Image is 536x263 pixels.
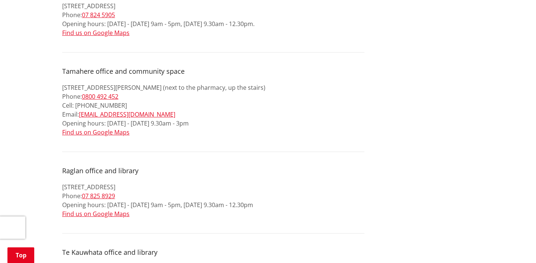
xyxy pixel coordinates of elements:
[62,83,364,137] p: [STREET_ADDRESS][PERSON_NAME] (next to the pharmacy, up the stairs) Phone: Cell: [PHONE_NUMBER] E...
[62,67,364,76] h4: Tamahere office and community space
[62,210,130,218] a: Find us on Google Maps
[82,192,115,200] a: 07 825 8929
[62,183,364,218] p: [STREET_ADDRESS] Phone: Opening hours: [DATE] - [DATE] 9am - 5pm, [DATE] 9.30am - 12.30pm
[62,248,364,257] h4: Te Kauwhata office and library
[62,128,130,136] a: Find us on Google Maps
[62,1,364,37] p: [STREET_ADDRESS] Phone: Opening hours: [DATE] - [DATE] 9am - 5pm, [DATE] 9.30am - 12.30pm.
[82,92,118,101] a: 0800 492 452
[79,110,175,118] a: [EMAIL_ADDRESS][DOMAIN_NAME]
[7,247,34,263] a: Top
[62,167,364,175] h4: Raglan office and library
[82,11,115,19] a: 07 824 5905
[62,29,130,37] a: Find us on Google Maps
[502,232,529,259] iframe: Messenger Launcher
